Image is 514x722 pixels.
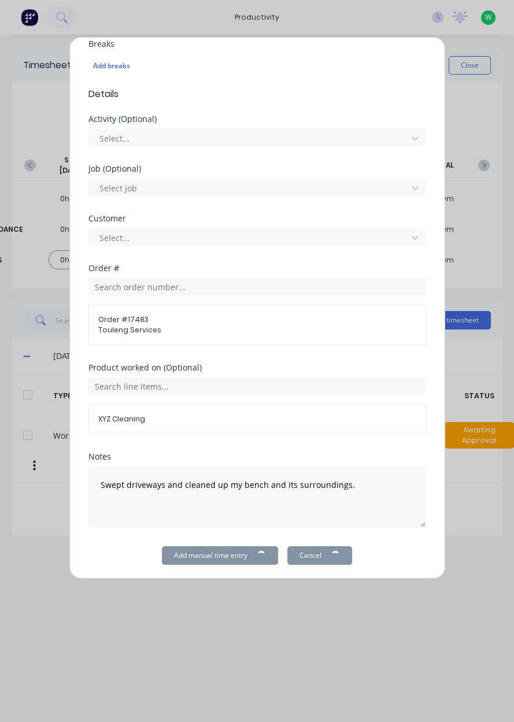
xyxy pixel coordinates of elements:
div: Activity (Optional) [88,115,426,123]
span: Touleng Services [98,325,416,335]
button: Add manual time entry [162,546,278,565]
div: Add breaks [93,58,421,73]
div: Breaks [88,40,426,48]
div: Product worked on (Optional) [88,364,426,372]
div: Notes [88,453,426,461]
button: Cancel [287,546,352,565]
div: Customer [88,214,426,223]
input: Search line items... [88,377,426,395]
span: Order # 17483 [98,314,416,325]
input: Search order number... [88,278,426,295]
span: Details [88,87,426,101]
textarea: Swept driveways and cleaned up my bench and its surroundings. [88,466,426,528]
div: Order # [88,264,426,272]
span: XYZ Cleaning [98,414,416,424]
div: Job (Optional) [88,165,426,173]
